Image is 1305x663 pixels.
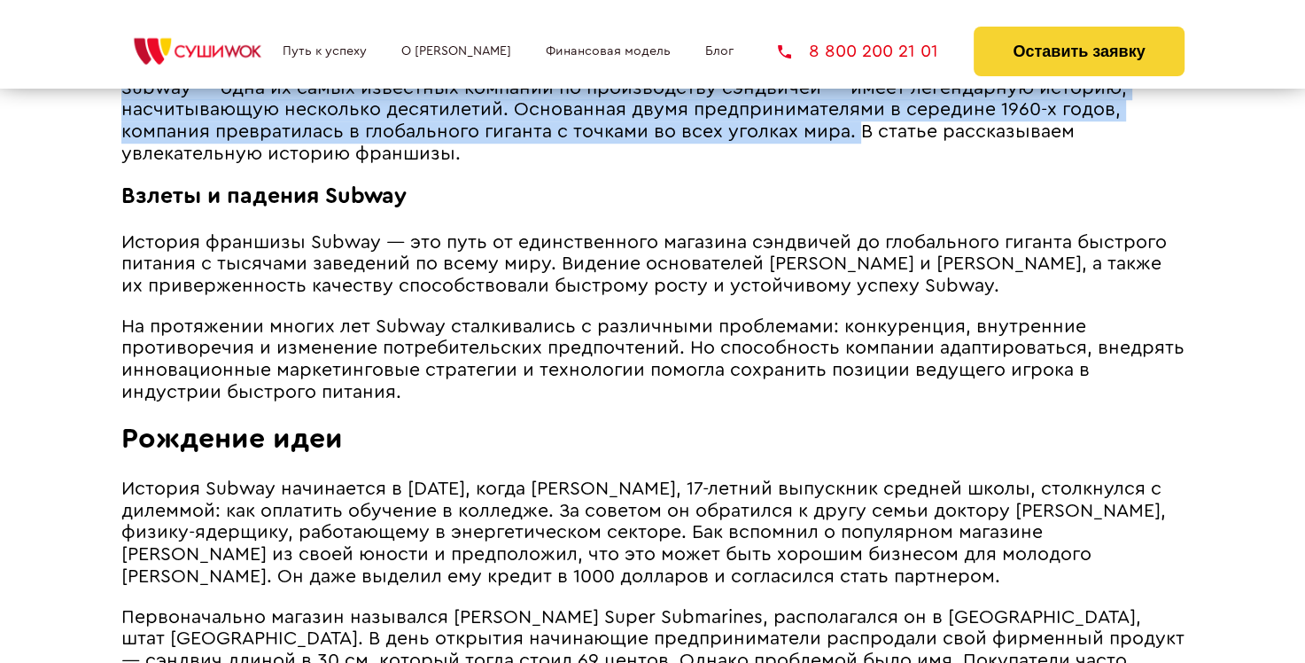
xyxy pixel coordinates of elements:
[705,44,734,58] a: Блог
[121,79,1127,163] span: Subway ― одна их самых известных компаний по производству сэндвичей ― имеет легендарную историю, ...
[546,44,671,58] a: Финансовая модель
[778,43,938,60] a: 8 800 200 21 01
[401,44,511,58] a: О [PERSON_NAME]
[121,233,1167,295] span: История франшизы Subway — это путь от единственного магазина сэндвичей до глобального гиганта быс...
[121,317,1185,402] span: На протяжении многих лет Subway сталкивались с различными проблемами: конкуренция, внутренние про...
[121,185,407,207] span: Взлеты и падения Subway
[974,27,1184,76] button: Оставить заявку
[809,43,938,60] span: 8 800 200 21 01
[121,480,1166,585] span: История Subway начинается в [DATE], когда [PERSON_NAME], 17-летний выпускник средней школы, столк...
[283,44,367,58] a: Путь к успеху
[121,425,343,453] span: Рождение идеи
